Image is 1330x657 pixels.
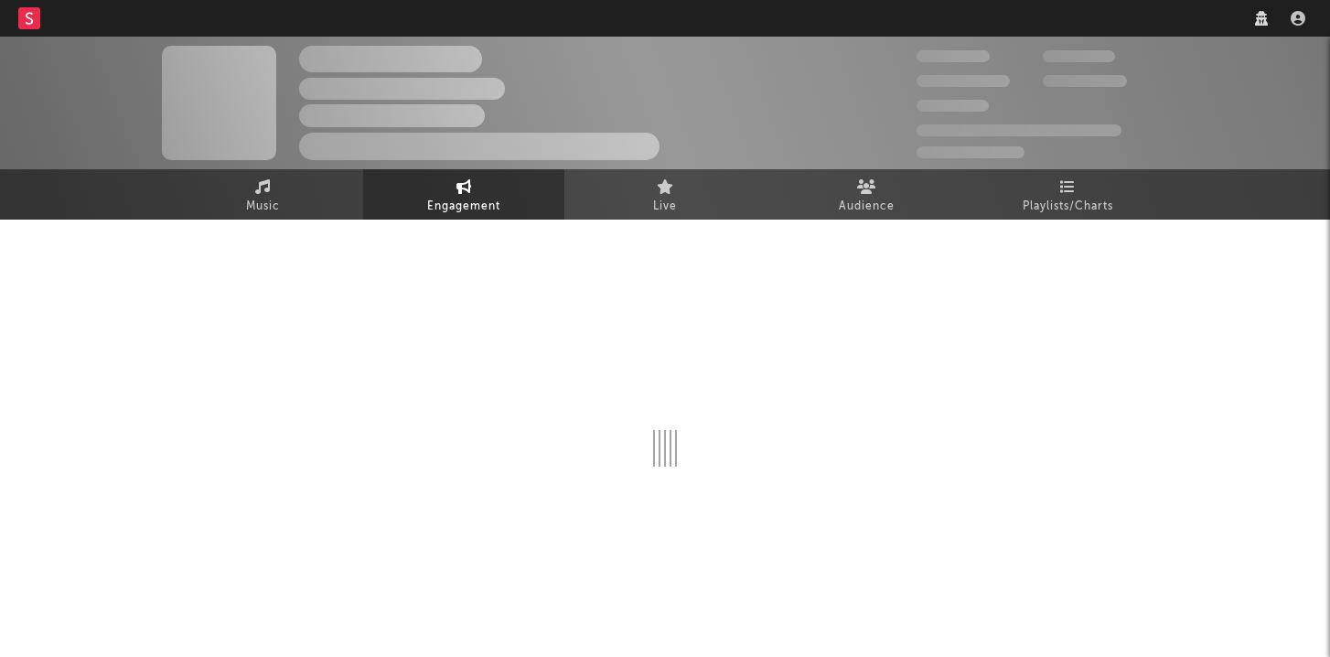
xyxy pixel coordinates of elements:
a: Engagement [363,169,564,220]
span: Jump Score: 85.0 [917,146,1024,158]
span: 100,000 [1043,50,1115,62]
span: 50,000,000 [917,75,1010,87]
a: Audience [766,169,967,220]
span: 1,000,000 [1043,75,1127,87]
span: Live [653,196,677,218]
a: Music [162,169,363,220]
span: Playlists/Charts [1023,196,1113,218]
span: 50,000,000 Monthly Listeners [917,124,1121,136]
span: Audience [839,196,895,218]
span: 100,000 [917,100,989,112]
a: Playlists/Charts [967,169,1168,220]
span: Music [246,196,280,218]
span: 300,000 [917,50,990,62]
span: Engagement [427,196,500,218]
a: Live [564,169,766,220]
